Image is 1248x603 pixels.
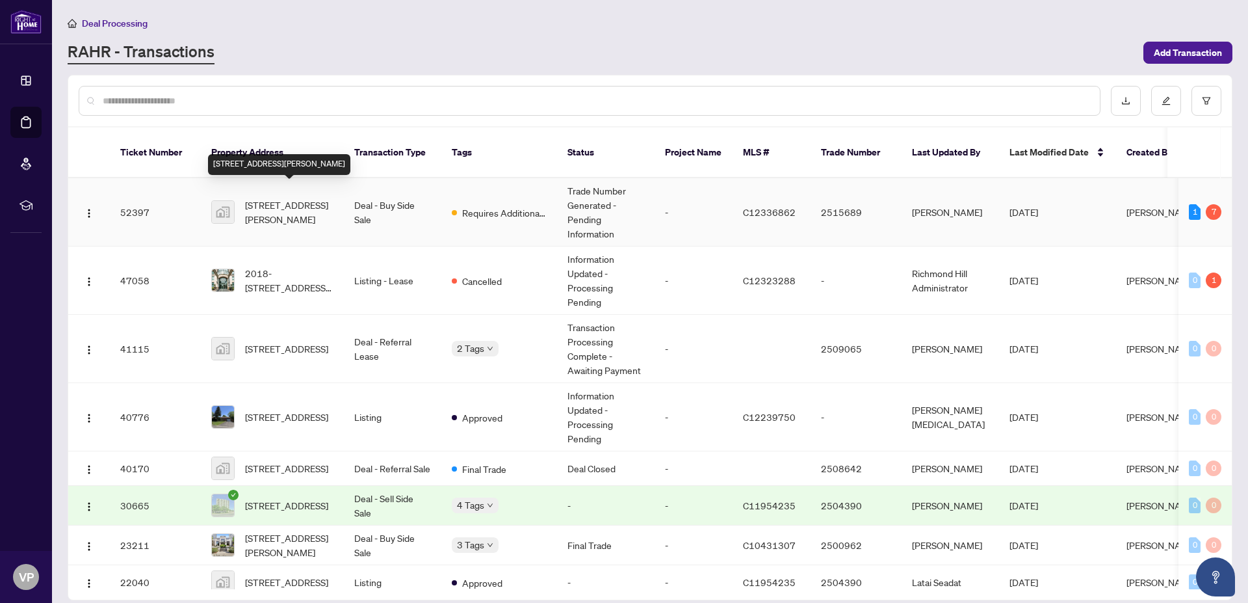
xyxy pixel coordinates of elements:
[733,127,811,178] th: MLS #
[902,178,999,247] td: [PERSON_NAME]
[902,451,999,486] td: [PERSON_NAME]
[743,206,796,218] span: C12336862
[110,451,201,486] td: 40170
[743,500,796,511] span: C11954235
[811,565,902,600] td: 2504390
[212,269,234,291] img: thumbnail-img
[743,411,796,423] span: C12239750
[1189,461,1201,476] div: 0
[1009,462,1038,474] span: [DATE]
[1009,275,1038,286] span: [DATE]
[79,495,99,516] button: Logo
[1206,341,1221,356] div: 0
[1009,539,1038,551] span: [DATE]
[655,486,733,526] td: -
[1154,42,1222,63] span: Add Transaction
[245,498,328,513] span: [STREET_ADDRESS]
[1189,574,1201,590] div: 0
[557,127,655,178] th: Status
[811,127,902,178] th: Trade Number
[557,451,655,486] td: Deal Closed
[1126,275,1197,286] span: [PERSON_NAME]
[344,315,441,383] td: Deal - Referral Lease
[655,178,733,247] td: -
[110,383,201,451] td: 40776
[902,315,999,383] td: [PERSON_NAME]
[655,526,733,565] td: -
[79,202,99,222] button: Logo
[1189,409,1201,425] div: 0
[1162,96,1171,105] span: edit
[462,206,547,220] span: Requires Additional Docs
[228,490,239,500] span: check-circle
[110,178,201,247] td: 52397
[1189,537,1201,553] div: 0
[110,127,201,178] th: Ticket Number
[79,270,99,291] button: Logo
[655,247,733,315] td: -
[79,458,99,479] button: Logo
[19,568,34,586] span: VP
[1126,462,1197,474] span: [PERSON_NAME]
[811,451,902,486] td: 2508642
[811,486,902,526] td: 2504390
[1009,500,1038,511] span: [DATE]
[902,383,999,451] td: [PERSON_NAME][MEDICAL_DATA]
[79,535,99,556] button: Logo
[655,315,733,383] td: -
[462,274,502,288] span: Cancelled
[10,10,42,34] img: logo
[557,565,655,600] td: -
[1189,498,1201,513] div: 0
[1009,206,1038,218] span: [DATE]
[245,575,328,589] span: [STREET_ADDRESS]
[1126,500,1197,511] span: [PERSON_NAME]
[212,338,234,360] img: thumbnail-img
[557,486,655,526] td: -
[902,486,999,526] td: [PERSON_NAME]
[212,457,234,479] img: thumbnail-img
[82,18,148,29] span: Deal Processing
[655,565,733,600] td: -
[110,247,201,315] td: 47058
[1189,341,1201,356] div: 0
[557,383,655,451] td: Information Updated - Processing Pending
[84,502,94,512] img: Logo
[79,338,99,359] button: Logo
[344,486,441,526] td: Deal - Sell Side Sale
[1009,576,1038,588] span: [DATE]
[1206,409,1221,425] div: 0
[245,342,328,356] span: [STREET_ADDRESS]
[1206,498,1221,513] div: 0
[1189,204,1201,220] div: 1
[245,410,328,424] span: [STREET_ADDRESS]
[1151,86,1181,116] button: edit
[811,315,902,383] td: 2509065
[1009,145,1089,159] span: Last Modified Date
[811,526,902,565] td: 2500962
[245,531,333,559] span: [STREET_ADDRESS][PERSON_NAME]
[487,542,493,548] span: down
[462,576,502,590] span: Approved
[245,198,333,226] span: [STREET_ADDRESS][PERSON_NAME]
[1191,86,1221,116] button: filter
[1196,557,1235,596] button: Open asap
[1111,86,1141,116] button: download
[1009,343,1038,355] span: [DATE]
[655,383,733,451] td: -
[1126,343,1197,355] span: [PERSON_NAME]
[79,572,99,593] button: Logo
[68,41,214,64] a: RAHR - Transactions
[1206,461,1221,476] div: 0
[902,526,999,565] td: [PERSON_NAME]
[462,410,502,425] span: Approved
[344,127,441,178] th: Transaction Type
[68,19,77,28] span: home
[487,502,493,509] span: down
[212,201,234,223] img: thumbnail-img
[1143,42,1232,64] button: Add Transaction
[655,451,733,486] td: -
[110,565,201,600] td: 22040
[557,247,655,315] td: Information Updated - Processing Pending
[743,576,796,588] span: C11954235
